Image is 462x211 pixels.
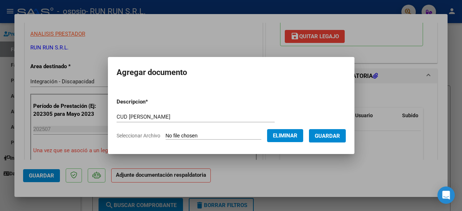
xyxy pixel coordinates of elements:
[267,129,303,142] button: Eliminar
[315,133,340,139] span: Guardar
[117,133,160,139] span: Seleccionar Archivo
[273,132,297,139] span: Eliminar
[117,98,186,106] p: Descripcion
[437,186,455,204] div: Open Intercom Messenger
[309,129,346,142] button: Guardar
[117,66,346,79] h2: Agregar documento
